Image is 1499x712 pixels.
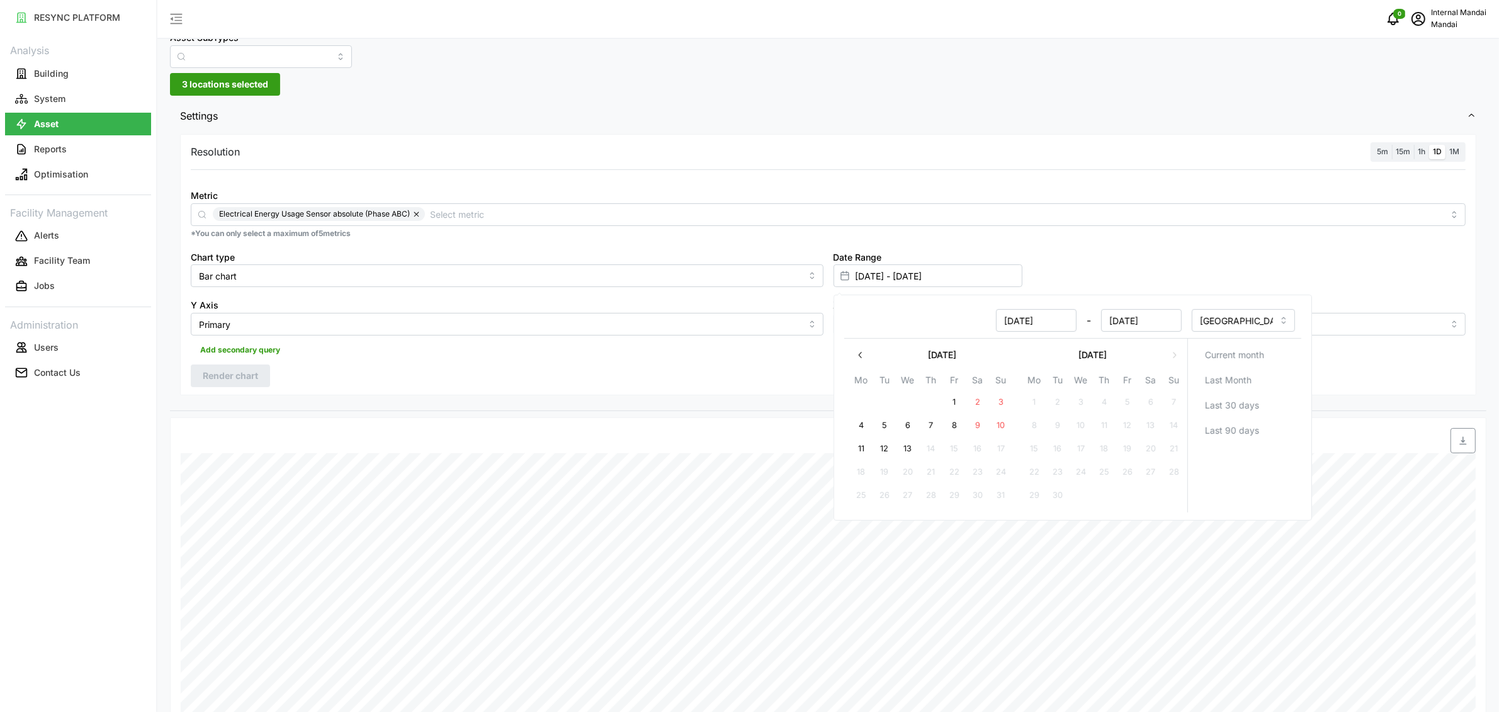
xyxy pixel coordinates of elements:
button: Last Month [1192,369,1296,392]
button: 29 September 2025 [1022,484,1045,507]
span: Current month [1204,344,1264,366]
p: Facility Management [5,203,151,221]
button: 15 August 2025 [942,438,965,460]
th: Th [1092,373,1116,391]
button: 28 September 2025 [1162,461,1185,483]
span: Last 90 days [1204,420,1259,441]
p: Alerts [34,229,59,242]
th: Th [919,373,942,391]
div: - [851,309,1182,332]
th: Su [1162,373,1185,391]
span: 1h [1418,147,1425,156]
p: Analysis [5,40,151,59]
button: 23 August 2025 [966,461,988,483]
th: Sa [1139,373,1162,391]
p: Resolution [191,144,240,160]
button: Contact Us [5,361,151,384]
th: Mo [849,373,873,391]
button: 2 September 2025 [1046,391,1068,414]
button: 6 September 2025 [1139,391,1162,414]
button: 7 August 2025 [919,414,942,437]
p: Asset [34,118,59,130]
a: Asset [5,111,151,137]
span: Settings [180,101,1467,132]
span: 0 [1398,9,1401,18]
p: Jobs [34,280,55,292]
p: Mandai [1431,19,1486,31]
button: 16 August 2025 [966,438,988,460]
button: Render chart [191,364,270,387]
button: System [5,88,151,110]
a: Optimisation [5,162,151,187]
button: 16 September 2025 [1046,438,1068,460]
span: 1M [1449,147,1459,156]
th: Tu [873,373,896,391]
a: RESYNC PLATFORM [5,5,151,30]
p: Facility Team [34,254,90,267]
button: 10 September 2025 [1069,414,1092,437]
a: Jobs [5,274,151,299]
th: Fr [1116,373,1139,391]
button: 8 September 2025 [1022,414,1045,437]
button: schedule [1406,6,1431,31]
button: 20 August 2025 [896,461,919,483]
button: Jobs [5,275,151,298]
button: 15 September 2025 [1022,438,1045,460]
button: 5 August 2025 [873,414,895,437]
p: RESYNC PLATFORM [34,11,120,24]
button: 29 August 2025 [942,484,965,507]
th: Mo [1022,373,1046,391]
p: Administration [5,315,151,333]
button: Asset [5,113,151,135]
a: System [5,86,151,111]
button: 27 September 2025 [1139,461,1162,483]
p: Reports [34,143,67,155]
button: 9 September 2025 [1046,414,1068,437]
button: 19 August 2025 [873,461,895,483]
button: 6 August 2025 [896,414,919,437]
button: 1 August 2025 [942,391,965,414]
button: 10 August 2025 [989,414,1012,437]
p: System [34,93,65,105]
button: 28 August 2025 [919,484,942,507]
th: Sa [966,373,989,391]
button: 25 September 2025 [1092,461,1115,483]
button: 17 August 2025 [989,438,1012,460]
span: Last 30 days [1204,395,1259,416]
button: 26 August 2025 [873,484,895,507]
button: 11 August 2025 [849,438,872,460]
button: 25 August 2025 [849,484,872,507]
button: 18 September 2025 [1092,438,1115,460]
button: Add secondary query [191,341,290,359]
span: Render chart [203,365,258,387]
button: 21 August 2025 [919,461,942,483]
input: Select metric [430,207,1444,221]
button: 9 August 2025 [966,414,988,437]
button: 27 August 2025 [896,484,919,507]
button: [DATE] [1022,344,1163,366]
p: Internal Mandai [1431,7,1486,19]
button: 7 September 2025 [1162,391,1185,414]
button: Settings [170,101,1486,132]
p: Users [34,341,59,354]
p: Building [34,67,69,80]
button: Building [5,62,151,85]
p: Contact Us [34,366,81,379]
button: 2 August 2025 [966,391,988,414]
button: 21 September 2025 [1162,438,1185,460]
span: Last Month [1204,370,1251,391]
th: Fr [942,373,966,391]
th: Su [989,373,1012,391]
label: Chart type [191,251,235,264]
span: 3 locations selected [182,74,268,95]
button: 12 August 2025 [873,438,895,460]
th: Tu [1046,373,1069,391]
button: Last 90 days [1192,419,1296,442]
span: Add secondary query [200,341,280,359]
button: 3 locations selected [170,73,280,96]
button: 4 September 2025 [1092,391,1115,414]
th: We [896,373,919,391]
button: 12 September 2025 [1116,414,1138,437]
button: 30 August 2025 [966,484,988,507]
input: Select date range [834,264,1022,287]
